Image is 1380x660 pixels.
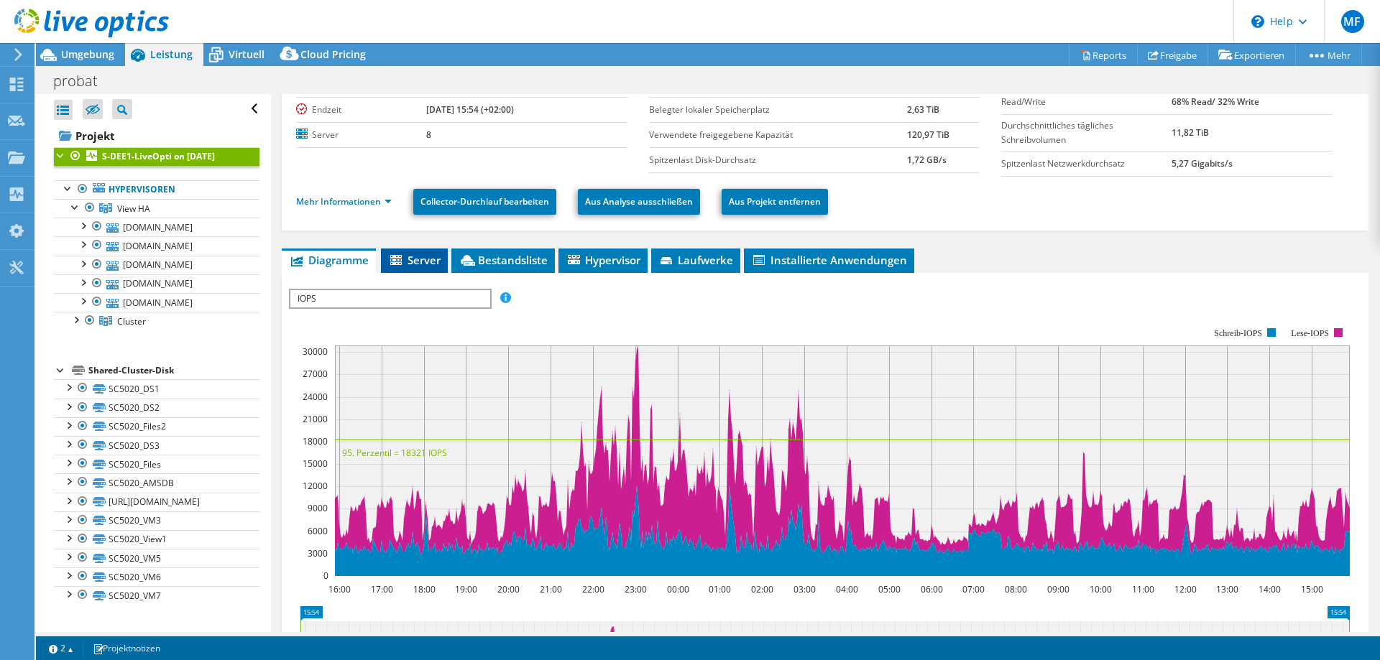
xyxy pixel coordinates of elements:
span: Cloud Pricing [300,47,366,61]
a: Cluster [54,312,259,330]
span: Leistung [150,47,193,61]
a: SC5020_Files [54,455,259,473]
a: [DOMAIN_NAME] [54,256,259,274]
text: 6000 [308,525,328,537]
label: Spitzenlast Netzwerkdurchsatz [1001,157,1172,171]
a: 2 [39,639,83,657]
a: SC5020_VM3 [54,511,259,530]
a: SC5020_Files2 [54,417,259,436]
a: View HA [54,199,259,218]
a: Reports [1069,44,1138,66]
text: Lese-IOPS [1292,328,1330,338]
span: Bestandsliste [459,253,548,267]
a: Freigabe [1137,44,1208,66]
text: 9000 [308,502,328,514]
text: 15:00 [1301,583,1323,595]
a: SC5020_VM5 [54,549,259,567]
text: 11:00 [1132,583,1154,595]
a: Mehr [1295,44,1362,66]
b: 2,63 TiB [907,103,939,116]
b: 68% Read/ 32% Write [1172,96,1259,108]
label: Belegter lokaler Speicherplatz [649,103,908,117]
span: View HA [117,203,150,215]
a: SC5020_DS3 [54,436,259,455]
a: [DOMAIN_NAME] [54,293,259,312]
a: SC5020_DS1 [54,379,259,398]
a: Mehr Informationen [296,195,392,208]
text: 21:00 [540,583,562,595]
a: SC5020_DS2 [54,399,259,417]
b: S-DEE1-LiveOpti on [DATE] [102,150,215,162]
text: 22:00 [582,583,604,595]
text: 24000 [303,391,328,403]
a: S-DEE1-LiveOpti on [DATE] [54,147,259,166]
text: 09:00 [1047,583,1069,595]
a: [URL][DOMAIN_NAME] [54,493,259,511]
text: 23:00 [625,583,647,595]
a: Projekt [54,124,259,147]
text: 08:00 [1005,583,1027,595]
b: 120,97 TiB [907,129,949,141]
span: Server [388,253,441,267]
svg: \n [1251,15,1264,28]
h1: probat [47,73,120,89]
text: Schreib-IOPS [1215,328,1263,338]
span: Virtuell [229,47,264,61]
text: 10:00 [1090,583,1112,595]
a: Collector-Durchlauf bearbeiten [413,189,556,215]
label: Read/Write [1001,95,1172,109]
text: 18000 [303,435,328,447]
a: [DOMAIN_NAME] [54,274,259,293]
text: 20:00 [497,583,520,595]
span: Hypervisor [566,253,640,267]
text: 15000 [303,457,328,470]
b: 11,82 TiB [1172,126,1209,139]
a: SC5020_View1 [54,530,259,549]
text: 3000 [308,547,328,559]
label: Endzeit [296,103,426,117]
text: 16:00 [328,583,351,595]
span: IOPS [290,290,489,307]
a: SC5020_AMSDB [54,473,259,492]
label: Durchschnittliches tägliches Schreibvolumen [1001,118,1172,147]
text: 04:00 [836,583,858,595]
text: 07:00 [962,583,985,595]
text: 05:00 [878,583,901,595]
a: Aus Analyse ausschließen [578,189,700,215]
text: 01:00 [709,583,731,595]
text: 18:00 [413,583,436,595]
b: [DATE] 15:54 (+02:00) [426,103,514,116]
text: 06:00 [921,583,943,595]
text: 27000 [303,368,328,380]
label: Spitzenlast Disk-Durchsatz [649,153,908,167]
a: [DOMAIN_NAME] [54,236,259,255]
b: 8 [426,129,431,141]
span: Umgebung [61,47,114,61]
span: Installierte Anwendungen [751,253,907,267]
text: 17:00 [371,583,393,595]
b: 5,27 Gigabits/s [1172,157,1233,169]
a: SC5020_VM6 [54,567,259,586]
a: Hypervisoren [54,180,259,199]
text: 12000 [303,480,328,492]
span: MF [1341,10,1364,33]
a: Projektnotizen [83,639,170,657]
text: 03:00 [793,583,816,595]
label: Verwendete freigegebene Kapazität [649,128,908,142]
div: Shared-Cluster-Disk [88,362,259,379]
text: 14:00 [1259,583,1281,595]
span: Diagramme [289,253,369,267]
a: [DOMAIN_NAME] [54,218,259,236]
text: 12:00 [1174,583,1197,595]
text: 95. Perzentil = 18321 IOPS [342,447,447,459]
text: 21000 [303,413,328,425]
text: 02:00 [751,583,773,595]
text: 30000 [303,345,328,358]
text: 13:00 [1216,583,1238,595]
span: Cluster [117,315,146,327]
a: SC5020_VM7 [54,586,259,605]
span: Laufwerke [658,253,733,267]
a: Aus Projekt entfernen [722,189,828,215]
text: 0 [323,570,328,582]
text: 19:00 [455,583,477,595]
